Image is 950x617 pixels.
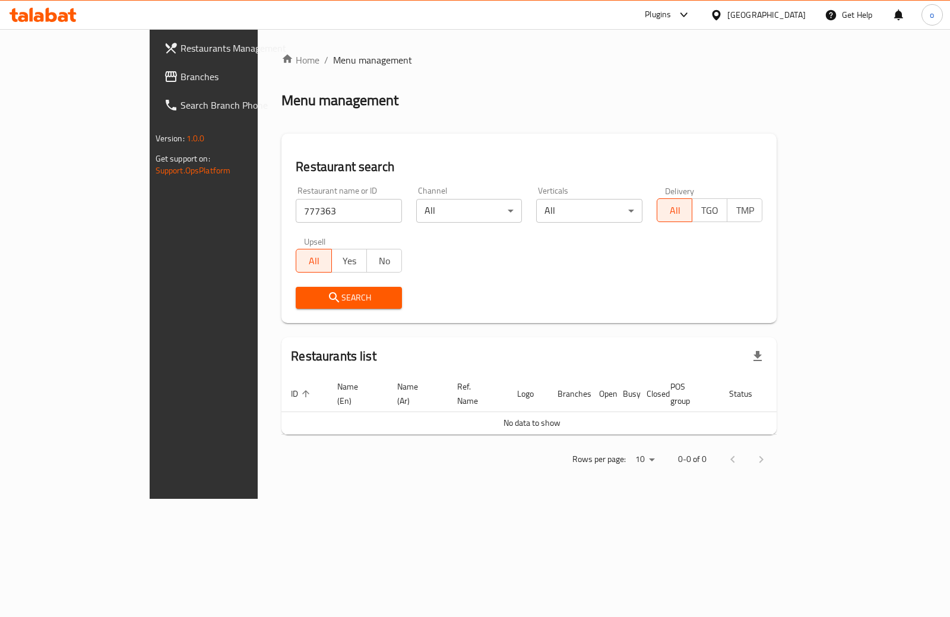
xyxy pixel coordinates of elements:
[366,249,402,273] button: No
[657,198,692,222] button: All
[296,199,402,223] input: Search for restaurant name or ID..
[692,198,727,222] button: TGO
[291,347,376,365] h2: Restaurants list
[548,376,590,412] th: Branches
[180,69,299,84] span: Branches
[572,452,626,467] p: Rows per page:
[305,290,392,305] span: Search
[727,8,806,21] div: [GEOGRAPHIC_DATA]
[631,451,659,469] div: Rows per page:
[670,379,705,408] span: POS group
[154,91,308,119] a: Search Branch Phone
[743,342,772,371] div: Export file
[281,376,823,435] table: enhanced table
[180,98,299,112] span: Search Branch Phone
[503,415,560,431] span: No data to show
[590,376,613,412] th: Open
[457,379,493,408] span: Ref. Name
[662,202,688,219] span: All
[296,287,402,309] button: Search
[331,249,367,273] button: Yes
[665,186,695,195] label: Delivery
[337,252,362,270] span: Yes
[645,8,671,22] div: Plugins
[416,199,522,223] div: All
[156,163,231,178] a: Support.OpsPlatform
[281,91,398,110] h2: Menu management
[508,376,548,412] th: Logo
[337,379,373,408] span: Name (En)
[154,34,308,62] a: Restaurants Management
[333,53,412,67] span: Menu management
[637,376,661,412] th: Closed
[613,376,637,412] th: Busy
[156,131,185,146] span: Version:
[397,379,433,408] span: Name (Ar)
[186,131,205,146] span: 1.0.0
[304,237,326,245] label: Upsell
[727,198,762,222] button: TMP
[281,53,777,67] nav: breadcrumb
[324,53,328,67] li: /
[296,249,331,273] button: All
[180,41,299,55] span: Restaurants Management
[154,62,308,91] a: Branches
[156,151,210,166] span: Get support on:
[678,452,707,467] p: 0-0 of 0
[536,199,642,223] div: All
[372,252,397,270] span: No
[729,387,768,401] span: Status
[697,202,723,219] span: TGO
[930,8,934,21] span: o
[291,387,313,401] span: ID
[301,252,327,270] span: All
[732,202,758,219] span: TMP
[296,158,762,176] h2: Restaurant search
